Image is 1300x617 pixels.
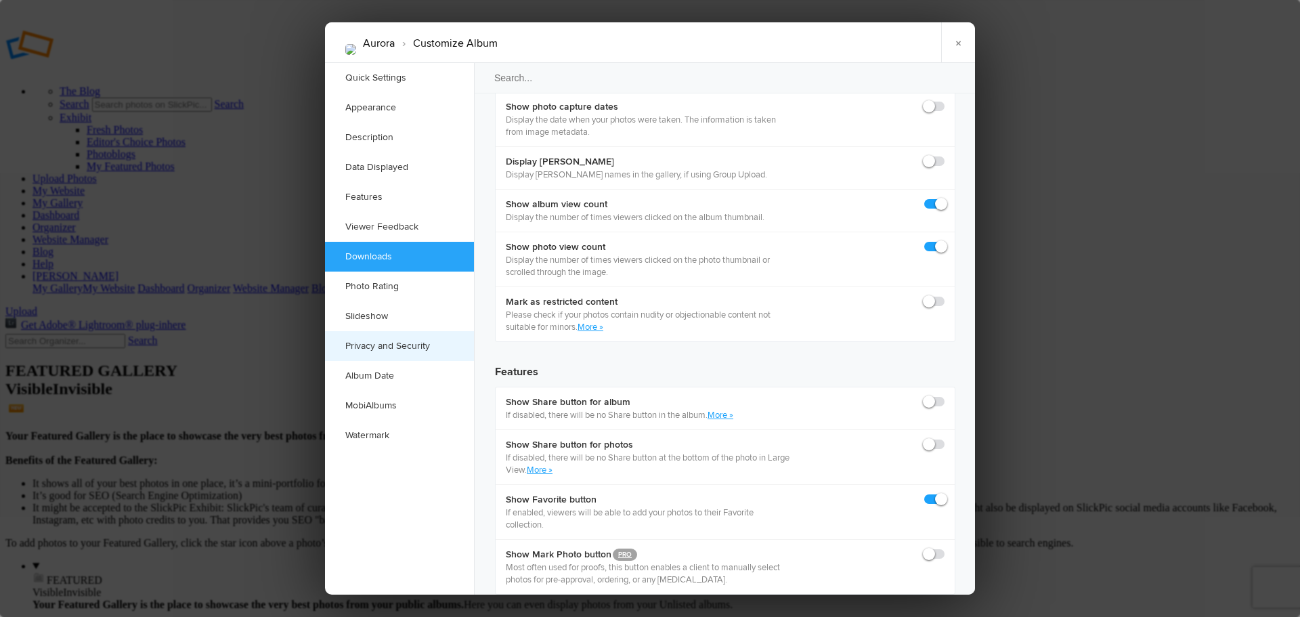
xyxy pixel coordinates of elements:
a: × [941,22,975,63]
p: Most often used for proofs, this button enables a client to manually select photos for pre-approv... [506,561,791,586]
b: Mark as restricted content [506,295,791,309]
b: Show Share button for album [506,396,733,409]
p: Please check if your photos contain nudity or objectionable content not suitable for minors. [506,309,791,333]
a: Photo Rating [325,272,474,301]
a: Downloads [325,242,474,272]
li: Aurora [363,32,395,55]
li: Customize Album [395,32,498,55]
a: Data Displayed [325,152,474,182]
a: Description [325,123,474,152]
img: PXL_20250702_181511102.MP.jpg [345,44,356,55]
p: Display the date when your photos were taken. The information is taken from image metadata. [506,114,791,138]
p: Display the number of times viewers clicked on the photo thumbnail or scrolled through the image. [506,254,791,278]
b: Show Favorite button [506,493,791,507]
a: Features [325,182,474,212]
a: Slideshow [325,301,474,331]
a: Album Date [325,361,474,391]
a: Privacy and Security [325,331,474,361]
b: Show photo view count [506,240,791,254]
b: Show photo capture dates [506,100,791,114]
a: Viewer Feedback [325,212,474,242]
p: If enabled, viewers will be able to add your photos to their Favorite collection. [506,507,791,531]
a: Quick Settings [325,63,474,93]
a: MobiAlbums [325,391,474,421]
b: Show Share button for photos [506,438,791,452]
p: Display the number of times viewers clicked on the album thumbnail. [506,211,764,224]
input: Search... [473,62,977,93]
a: More » [708,410,733,421]
p: If disabled, there will be no Share button in the album. [506,409,733,421]
a: More » [527,465,552,475]
b: Show album view count [506,198,764,211]
h3: Features [495,353,955,380]
p: Display [PERSON_NAME] names in the gallery, if using Group Upload. [506,169,767,181]
a: Appearance [325,93,474,123]
a: Watermark [325,421,474,450]
b: Show Mark Photo button [506,548,791,561]
p: If disabled, there will be no Share button at the bottom of the photo in Large View. [506,452,791,476]
b: Display [PERSON_NAME] [506,155,767,169]
a: More » [578,322,603,333]
a: PRO [613,549,637,561]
